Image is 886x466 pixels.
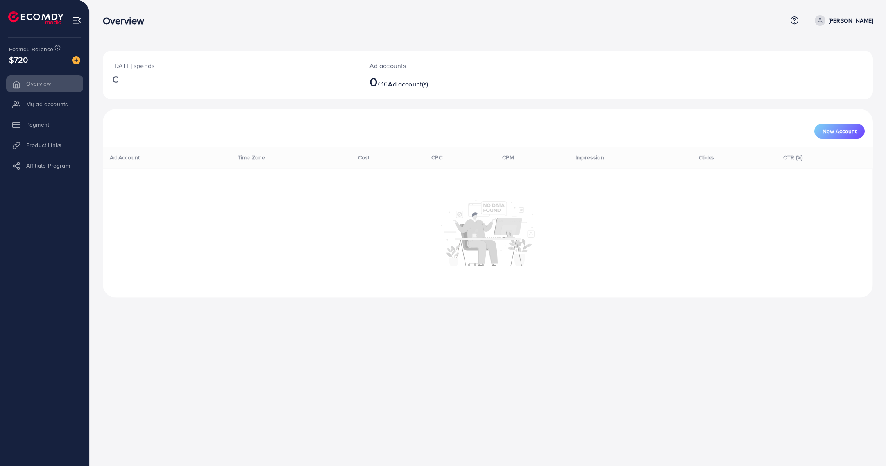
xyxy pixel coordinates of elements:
p: Ad accounts [369,61,542,70]
span: New Account [823,128,857,134]
p: [DATE] spends [113,61,350,70]
img: image [72,56,80,64]
span: 0 [369,72,378,91]
a: [PERSON_NAME] [811,15,873,26]
img: menu [72,16,82,25]
span: Ad account(s) [388,80,428,89]
h3: Overview [103,15,151,27]
span: Ecomdy Balance [9,45,53,53]
h2: / 16 [369,74,542,89]
button: New Account [814,124,865,139]
img: logo [8,11,63,24]
p: [PERSON_NAME] [829,16,873,25]
span: $720 [9,54,28,66]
